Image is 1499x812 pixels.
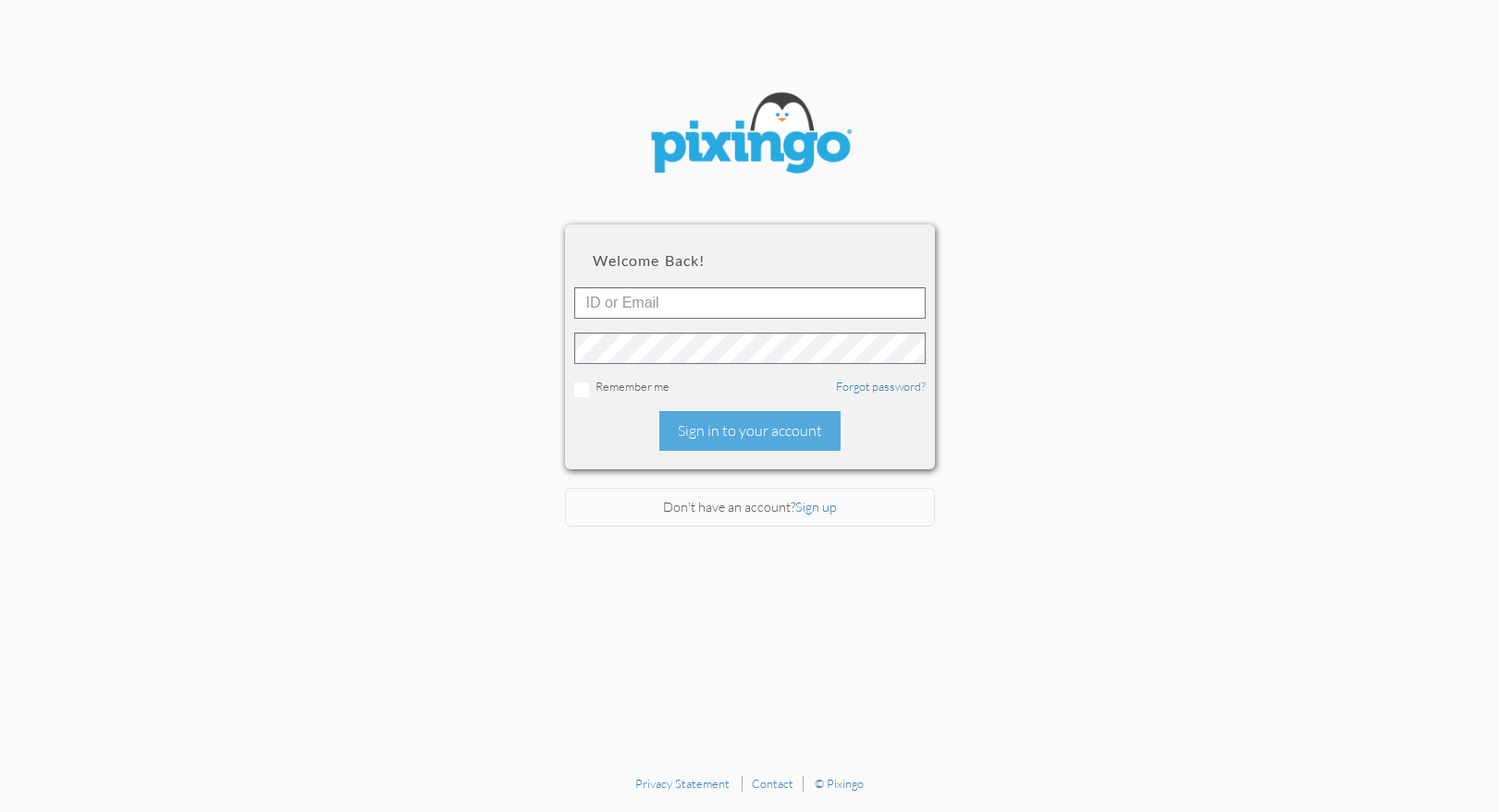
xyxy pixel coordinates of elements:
[593,252,907,269] h2: Welcome back!
[752,776,793,791] a: Contact
[635,776,730,791] a: Privacy Statement
[574,287,926,319] input: ID or Email
[639,83,861,188] img: pixingo logo
[815,776,864,791] a: © Pixingo
[836,379,926,394] a: Forgot password?
[795,499,837,515] a: Sign up
[574,378,926,397] div: Remember me
[565,488,935,527] div: Don't have an account?
[659,411,841,451] div: Sign in to your account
